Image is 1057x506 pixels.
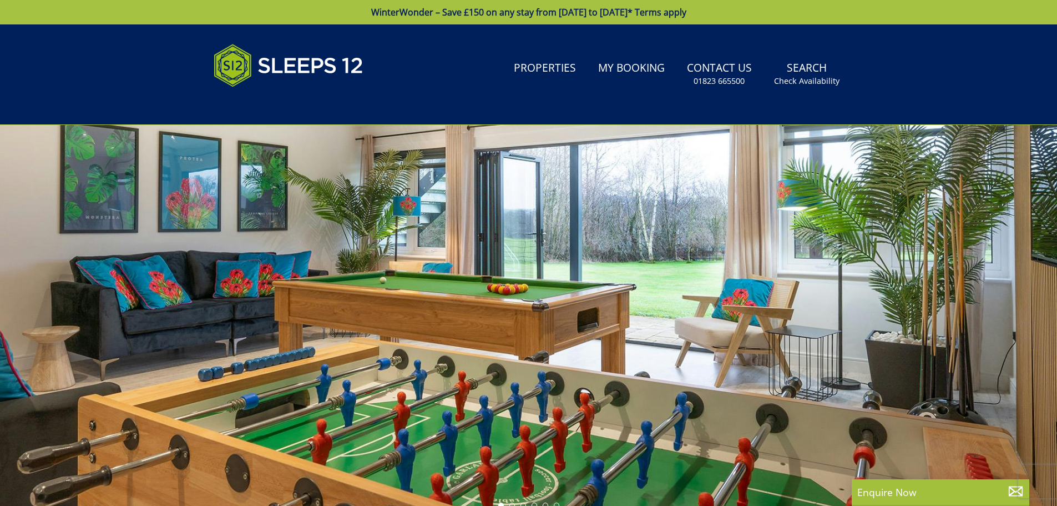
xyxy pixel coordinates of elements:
a: My Booking [594,56,669,81]
a: SearchCheck Availability [770,56,844,92]
a: Properties [509,56,580,81]
a: Contact Us01823 665500 [682,56,756,92]
p: Enquire Now [857,485,1024,499]
img: Sleeps 12 [214,38,363,93]
small: 01823 665500 [694,76,745,87]
iframe: Customer reviews powered by Trustpilot [208,100,325,109]
small: Check Availability [774,76,839,87]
